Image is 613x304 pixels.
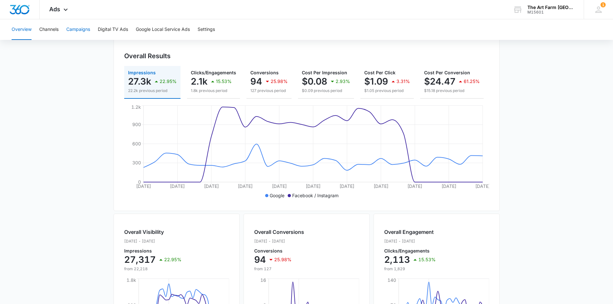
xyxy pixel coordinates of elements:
p: Impressions [124,249,181,253]
button: Settings [198,19,215,40]
p: 94 [254,254,266,265]
p: 25.98% [274,257,292,262]
p: 1.8k previous period [191,88,236,94]
button: Digital TV Ads [98,19,128,40]
div: notifications count [600,2,606,7]
p: $24.47 [424,76,455,87]
p: Facebook / Instagram [292,192,339,199]
p: 127 previous period [250,88,288,94]
tspan: [DATE] [272,183,286,189]
p: 25.98% [271,79,288,84]
tspan: [DATE] [136,183,151,189]
p: $15.18 previous period [424,88,480,94]
span: Cost Per Impression [302,70,347,75]
tspan: [DATE] [373,183,388,189]
p: Clicks/Engagements [384,249,436,253]
span: Clicks/Engagements [191,70,236,75]
p: 22.2k previous period [128,88,177,94]
p: $1.09 [364,76,388,87]
button: Campaigns [66,19,90,40]
h2: Overall Engagement [384,228,436,236]
tspan: 300 [132,160,141,165]
tspan: [DATE] [306,183,320,189]
p: 2.93% [336,79,350,84]
div: account id [527,10,574,14]
p: 3.31% [396,79,410,84]
h2: Overall Visibility [124,228,181,236]
tspan: 600 [132,141,141,146]
tspan: [DATE] [441,183,456,189]
tspan: 140 [387,277,396,283]
button: Channels [39,19,59,40]
p: from 127 [254,266,304,272]
p: [DATE] - [DATE] [124,238,181,244]
tspan: [DATE] [238,183,253,189]
p: [DATE] - [DATE] [384,238,436,244]
span: Cost Per Conversion [424,70,470,75]
p: $1.05 previous period [364,88,410,94]
p: Conversions [254,249,304,253]
h2: Overall Conversions [254,228,304,236]
button: Google Local Service Ads [136,19,190,40]
div: account name [527,5,574,10]
span: Ads [49,6,60,13]
p: 27,317 [124,254,156,265]
p: from 1,829 [384,266,436,272]
tspan: [DATE] [407,183,422,189]
span: 1 [600,2,606,7]
tspan: 1.2k [131,104,141,110]
p: [DATE] - [DATE] [254,238,304,244]
p: 61.25% [464,79,480,84]
tspan: 1.8k [126,277,136,283]
p: 2.1k [191,76,208,87]
tspan: 900 [132,122,141,127]
h3: Overall Results [124,51,171,61]
tspan: [DATE] [339,183,354,189]
p: 2,113 [384,254,410,265]
tspan: [DATE] [204,183,218,189]
tspan: 16 [260,277,266,283]
p: 15.53% [418,257,436,262]
p: 22.95% [160,79,177,84]
p: 27.3k [128,76,151,87]
p: Google [270,192,284,199]
tspan: 0 [138,179,141,185]
p: $0.08 [302,76,327,87]
span: Conversions [250,70,279,75]
tspan: [DATE] [475,183,490,189]
p: 22.95% [164,257,181,262]
p: 94 [250,76,262,87]
tspan: [DATE] [170,183,185,189]
span: Cost Per Click [364,70,395,75]
p: $0.09 previous period [302,88,350,94]
p: 15.53% [216,79,232,84]
p: from 22,218 [124,266,181,272]
span: Impressions [128,70,156,75]
button: Overview [12,19,32,40]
